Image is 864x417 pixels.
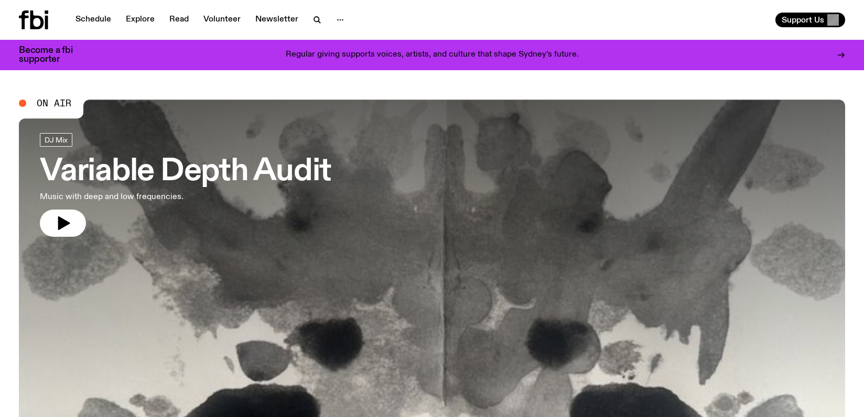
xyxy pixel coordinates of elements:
[249,13,305,27] a: Newsletter
[197,13,247,27] a: Volunteer
[782,15,824,25] span: Support Us
[69,13,117,27] a: Schedule
[45,136,68,144] span: DJ Mix
[40,191,308,203] p: Music with deep and low frequencies.
[19,46,86,64] h3: Become a fbi supporter
[37,98,71,108] span: On Air
[775,13,845,27] button: Support Us
[120,13,161,27] a: Explore
[286,50,579,60] p: Regular giving supports voices, artists, and culture that shape Sydney’s future.
[40,133,331,237] a: Variable Depth AuditMusic with deep and low frequencies.
[40,133,72,147] a: DJ Mix
[163,13,195,27] a: Read
[40,157,331,186] h3: Variable Depth Audit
